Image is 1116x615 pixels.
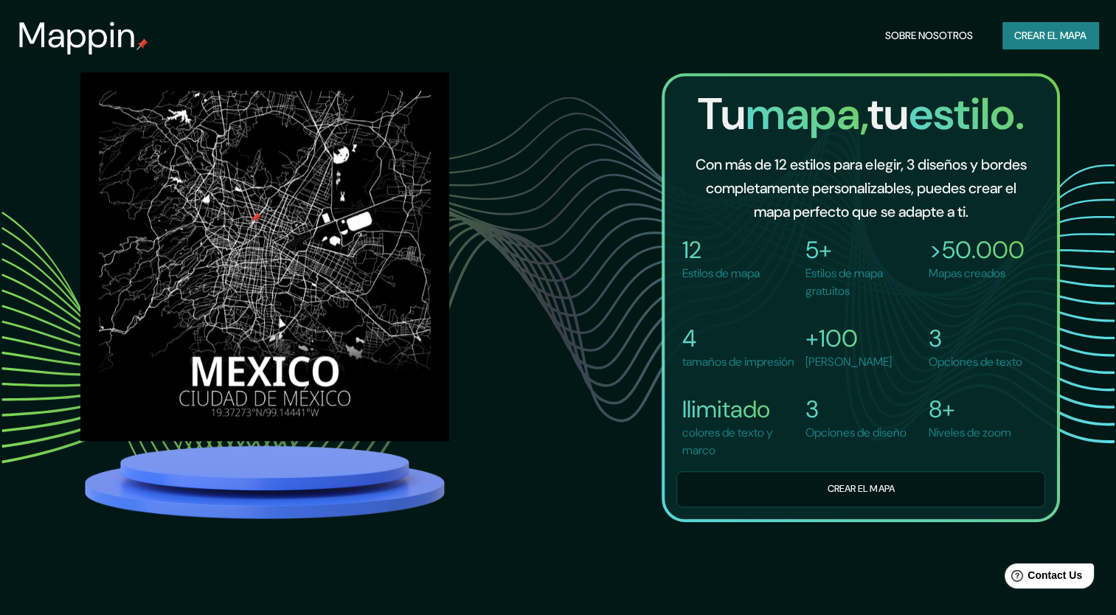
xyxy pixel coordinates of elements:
button: Crear el mapa [1002,22,1098,49]
p: colores de texto y marco [682,424,800,459]
iframe: Help widget launcher [985,557,1100,599]
p: Opciones de texto [929,353,1022,371]
p: Niveles de zoom [929,424,1011,442]
h4: 12 [682,235,760,265]
h6: Con más de 12 estilos para elegir, 3 diseños y bordes completamente personalizables, puedes crear... [688,153,1033,223]
h4: 3 [805,395,907,424]
p: tamaños de impresión [682,353,794,371]
h4: 8+ [929,395,1011,424]
h4: >50.000 [929,235,1025,265]
font: Crear el mapa [1014,27,1086,45]
p: Mapas creados [929,265,1025,282]
font: Sobre nosotros [885,27,973,45]
h4: +100 [805,324,892,353]
p: [PERSON_NAME] [805,353,892,371]
img: platform.png [80,441,449,523]
p: Opciones de diseño [805,424,907,442]
h4: 4 [682,324,794,353]
p: Estilos de mapa [682,265,760,282]
h4: 5+ [805,235,923,265]
img: mappin-pin [136,38,148,50]
h4: Ilimitado [682,395,800,424]
span: mapa, [746,85,867,143]
h4: 3 [929,324,1022,353]
h2: Tu tu [676,88,1045,141]
p: Estilos de mapa gratuitos [805,265,923,300]
button: Sobre nosotros [879,22,979,49]
h3: Mappin [18,15,136,56]
span: estilo. [909,85,1025,143]
button: Crear el mapa [676,471,1045,507]
font: Crear el mapa [828,481,894,498]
